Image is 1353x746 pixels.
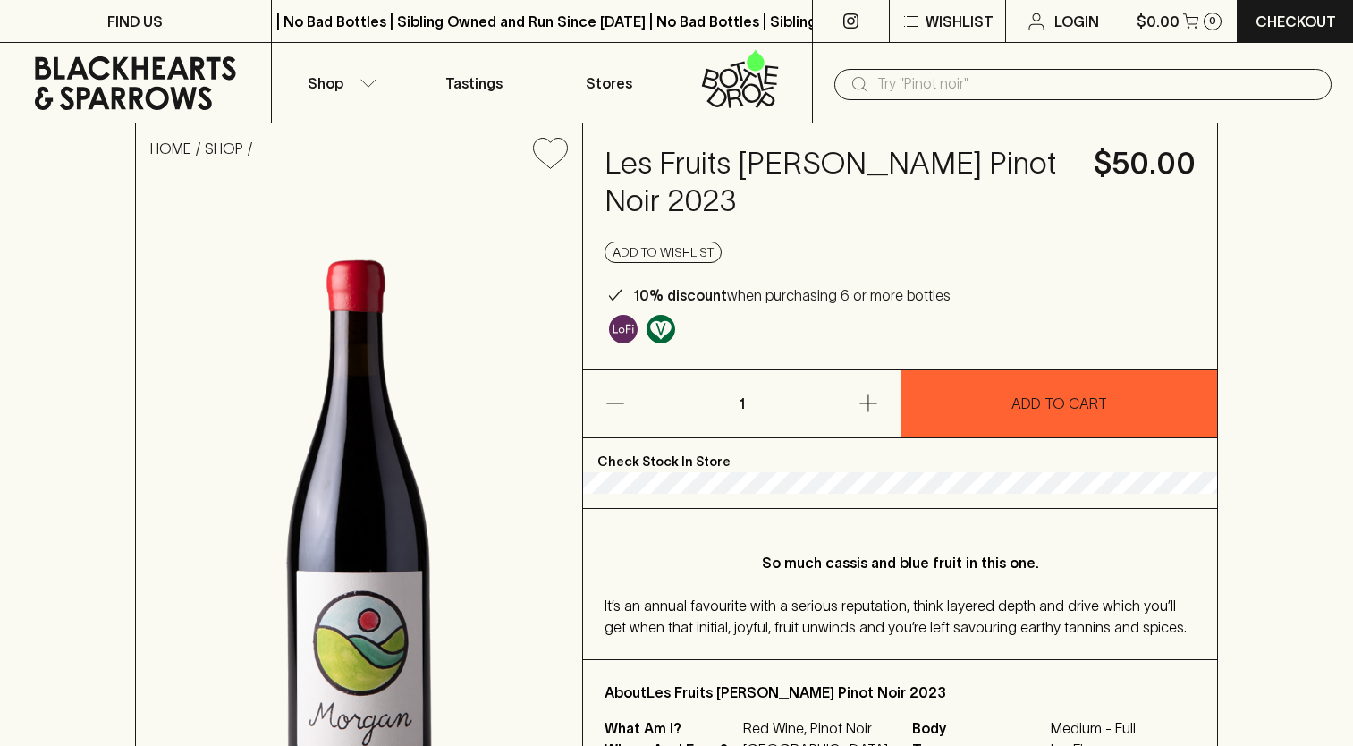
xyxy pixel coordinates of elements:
[633,287,727,303] b: 10% discount
[720,370,763,437] p: 1
[926,11,994,32] p: Wishlist
[901,370,1218,437] button: ADD TO CART
[586,72,632,94] p: Stores
[1137,11,1180,32] p: $0.00
[107,11,163,32] p: FIND US
[605,682,1196,703] p: About Les Fruits [PERSON_NAME] Pinot Noir 2023
[1209,16,1216,26] p: 0
[308,72,343,94] p: Shop
[1011,393,1107,414] p: ADD TO CART
[205,140,243,157] a: SHOP
[1094,145,1196,182] h4: $50.00
[272,43,407,123] button: Shop
[640,552,1160,573] p: So much cassis and blue fruit in this one.
[633,284,951,306] p: when purchasing 6 or more bottles
[647,315,675,343] img: Vegan
[605,717,739,739] p: What Am I?
[583,438,1217,472] p: Check Stock In Store
[609,315,638,343] img: Lo-Fi
[605,145,1072,220] h4: Les Fruits [PERSON_NAME] Pinot Noir 2023
[1256,11,1336,32] p: Checkout
[605,242,722,263] button: Add to wishlist
[605,598,1187,635] span: It’s an annual favourite with a serious reputation, think layered depth and drive which you’ll ge...
[743,717,891,739] p: Red Wine, Pinot Noir
[150,140,191,157] a: HOME
[642,310,680,348] a: Made without the use of any animal products.
[1054,11,1099,32] p: Login
[912,717,1046,739] span: Body
[1051,717,1196,739] span: Medium - Full
[445,72,503,94] p: Tastings
[407,43,542,123] a: Tastings
[526,131,575,176] button: Add to wishlist
[877,70,1317,98] input: Try "Pinot noir"
[605,310,642,348] a: Some may call it natural, others minimum intervention, either way, it’s hands off & maybe even a ...
[542,43,677,123] a: Stores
